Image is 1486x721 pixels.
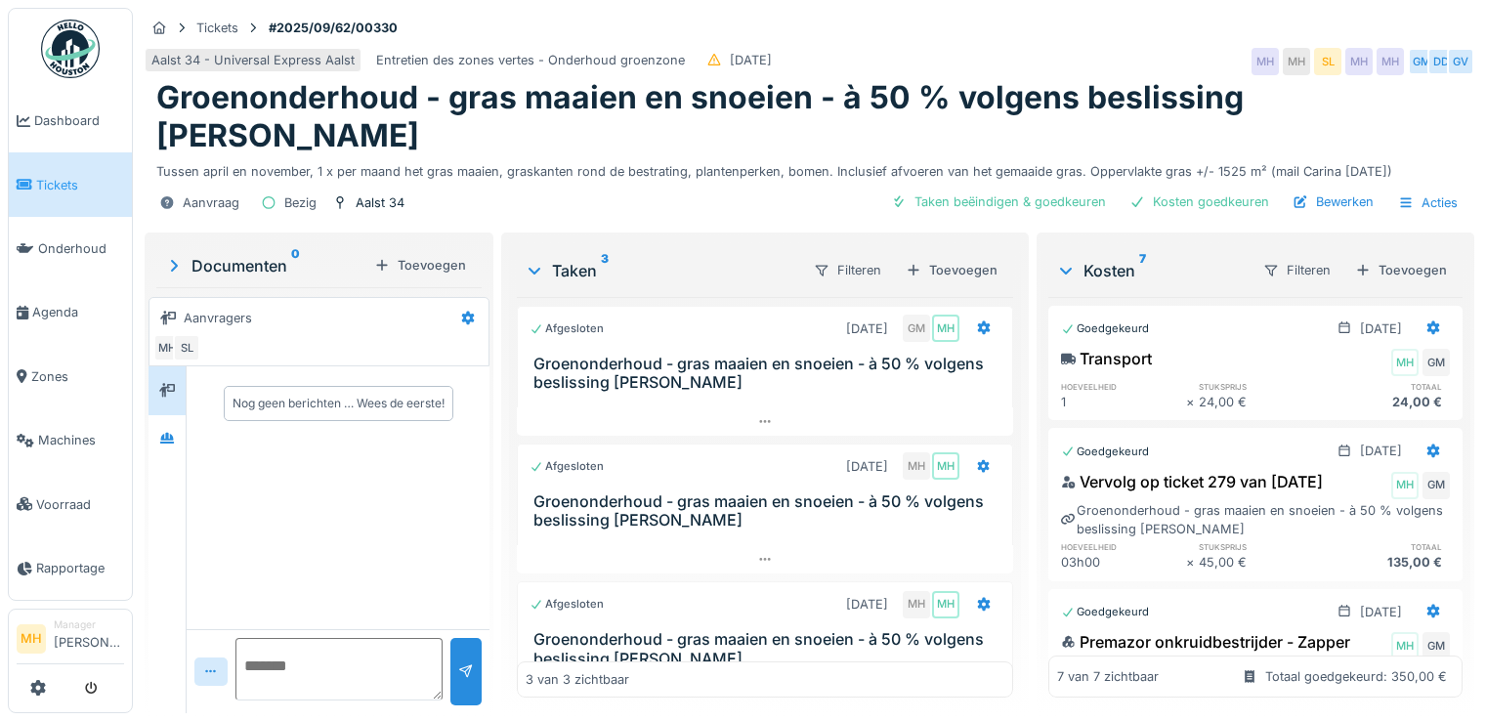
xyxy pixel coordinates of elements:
div: GM [1422,349,1450,376]
div: GM [903,315,930,342]
span: Voorraad [36,495,124,514]
div: Aanvraag [183,193,239,212]
div: [DATE] [1360,603,1402,621]
div: Kosten goedkeuren [1122,189,1277,215]
div: × [1186,393,1199,411]
div: SL [173,334,200,361]
div: 1 [1061,393,1187,411]
div: 03h00 [1061,553,1187,572]
a: Agenda [9,280,132,344]
img: Badge_color-CXgf-gQk.svg [41,20,100,78]
div: Bewerken [1285,189,1381,215]
div: 3 van 3 zichtbaar [526,670,629,689]
h6: totaal [1324,540,1450,553]
div: Transport [1061,347,1152,370]
div: Tickets [196,19,238,37]
div: Premazor onkruidbestrijder - Zapper [1061,630,1350,654]
div: MH [153,334,181,361]
div: Aanvragers [184,309,252,327]
div: Taken [525,259,797,282]
div: DD [1427,48,1455,75]
div: [DATE] [730,51,772,69]
a: Tickets [9,152,132,216]
div: Toevoegen [898,257,1005,283]
div: MH [1377,48,1404,75]
div: Filteren [1254,256,1339,284]
div: Documenten [164,254,366,277]
span: Machines [38,431,124,449]
div: Aalst 34 [356,193,404,212]
div: × [1186,553,1199,572]
a: Onderhoud [9,217,132,280]
div: MH [1391,349,1419,376]
a: MH Manager[PERSON_NAME] [17,617,124,664]
div: [DATE] [1360,319,1402,338]
sup: 7 [1139,259,1146,282]
div: MH [903,452,930,480]
div: Groenonderhoud - gras maaien en snoeien - à 50 % volgens beslissing [PERSON_NAME] [1061,501,1450,538]
div: Bezig [284,193,317,212]
h3: Groenonderhoud - gras maaien en snoeien - à 50 % volgens beslissing [PERSON_NAME] [533,630,1004,667]
span: Tickets [36,176,124,194]
div: [DATE] [846,595,888,614]
a: Zones [9,345,132,408]
li: MH [17,624,46,654]
div: MH [932,452,959,480]
h6: stuksprijs [1199,380,1325,393]
h1: Groenonderhoud - gras maaien en snoeien - à 50 % volgens beslissing [PERSON_NAME] [156,79,1463,154]
span: Agenda [32,303,124,321]
div: MH [903,591,930,618]
a: Dashboard [9,89,132,152]
span: Onderhoud [38,239,124,258]
div: Taken beëindigen & goedkeuren [883,189,1114,215]
div: GM [1408,48,1435,75]
div: Goedgekeurd [1061,604,1149,620]
div: MH [1283,48,1310,75]
div: Tussen april en november, 1 x per maand het gras maaien, graskanten rond de bestrating, plantenpe... [156,154,1463,181]
a: Machines [9,408,132,472]
div: 24,00 € [1199,393,1325,411]
h3: Groenonderhoud - gras maaien en snoeien - à 50 % volgens beslissing [PERSON_NAME] [533,492,1004,530]
h3: Groenonderhoud - gras maaien en snoeien - à 50 % volgens beslissing [PERSON_NAME] [533,355,1004,392]
div: Goedgekeurd [1061,320,1149,337]
a: Rapportage [9,536,132,600]
div: Acties [1389,189,1466,217]
div: Afgesloten [530,458,604,475]
div: Afgesloten [530,596,604,613]
h6: stuksprijs [1199,540,1325,553]
div: Manager [54,617,124,632]
li: [PERSON_NAME] [54,617,124,659]
div: MH [1252,48,1279,75]
h6: totaal [1324,380,1450,393]
div: GM [1422,472,1450,499]
div: Afgesloten [530,320,604,337]
span: Dashboard [34,111,124,130]
div: Entretien des zones vertes - Onderhoud groenzone [376,51,685,69]
div: Totaal goedgekeurd: 350,00 € [1265,667,1447,686]
div: Toevoegen [1347,257,1455,283]
div: Aalst 34 - Universal Express Aalst [151,51,355,69]
div: MH [1391,632,1419,659]
div: MH [1391,472,1419,499]
div: [DATE] [1360,442,1402,460]
span: Zones [31,367,124,386]
div: 24,00 € [1324,393,1450,411]
div: Toevoegen [366,252,474,278]
div: 135,00 € [1324,553,1450,572]
sup: 0 [291,254,300,277]
div: 7 van 7 zichtbaar [1057,667,1159,686]
a: Voorraad [9,472,132,535]
div: Nog geen berichten … Wees de eerste! [233,395,445,412]
div: [DATE] [846,457,888,476]
div: [DATE] [846,319,888,338]
div: SL [1314,48,1341,75]
div: Kosten [1056,259,1247,282]
div: Filteren [805,256,890,284]
h6: hoeveelheid [1061,380,1187,393]
div: GV [1447,48,1474,75]
sup: 3 [601,259,609,282]
strong: #2025/09/62/00330 [261,19,405,37]
div: MH [1345,48,1373,75]
div: MH [932,591,959,618]
div: Vervolg op ticket 279 van [DATE] [1061,470,1323,493]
